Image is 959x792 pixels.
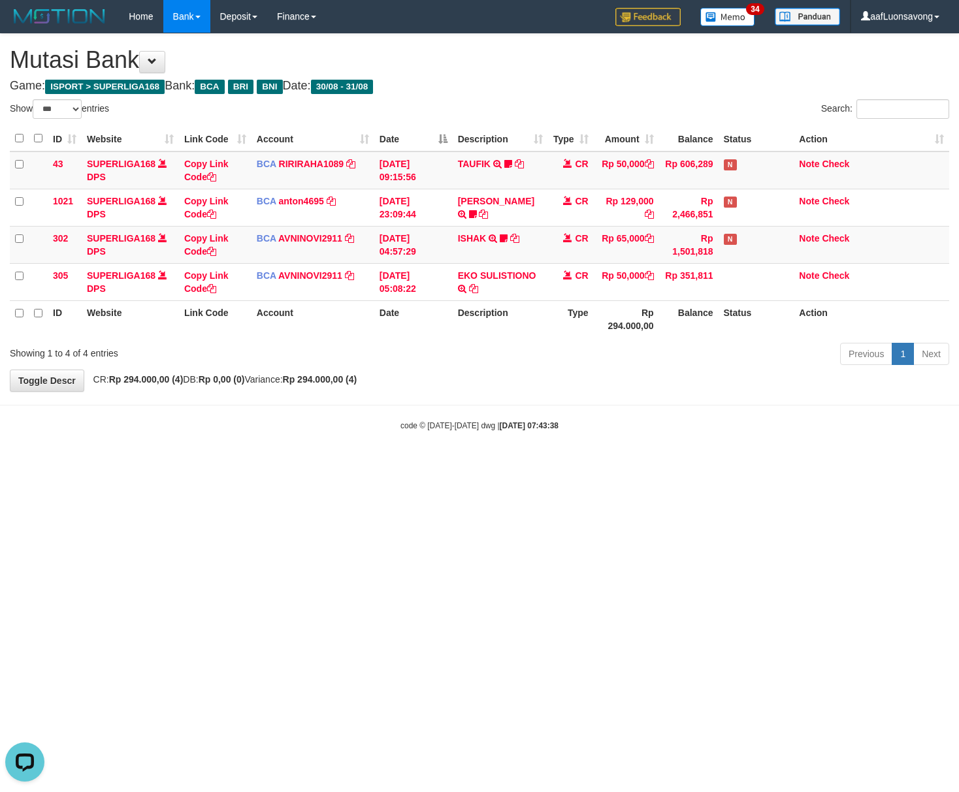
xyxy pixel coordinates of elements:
a: Copy TAUFIK to clipboard [515,159,524,169]
span: 302 [53,233,68,244]
span: BCA [257,270,276,281]
strong: Rp 294.000,00 (4) [283,374,357,385]
a: Copy Rp 50,000 to clipboard [645,159,654,169]
a: anton4695 [279,196,324,206]
a: Copy Link Code [184,196,229,219]
th: Status [719,300,794,338]
a: Note [799,270,819,281]
th: Balance [659,126,719,151]
th: ID [48,300,82,338]
th: Description [453,300,548,338]
th: Action: activate to sort column ascending [794,126,949,151]
th: Account [252,300,374,338]
td: Rp 606,289 [659,151,719,189]
a: Check [822,270,849,281]
a: 1 [892,343,914,365]
a: Copy ISHAK to clipboard [510,233,519,244]
th: Description: activate to sort column ascending [453,126,548,151]
td: Rp 1,501,818 [659,226,719,263]
span: BCA [257,196,276,206]
span: CR [575,196,588,206]
a: Check [822,196,849,206]
td: Rp 351,811 [659,263,719,300]
a: SUPERLIGA168 [87,233,155,244]
span: CR: DB: Variance: [87,374,357,385]
a: Copy Rp 65,000 to clipboard [645,233,654,244]
span: BCA [195,80,224,94]
label: Show entries [10,99,109,119]
span: BNI [257,80,282,94]
th: Type: activate to sort column ascending [548,126,594,151]
a: SUPERLIGA168 [87,270,155,281]
span: 305 [53,270,68,281]
a: SUPERLIGA168 [87,159,155,169]
th: Website [82,300,179,338]
span: Has Note [724,197,737,208]
div: Showing 1 to 4 of 4 entries [10,341,390,360]
th: ID: activate to sort column ascending [48,126,82,151]
span: Has Note [724,159,737,170]
a: AVNINOVI2911 [278,270,342,281]
span: CR [575,159,588,169]
a: Note [799,196,819,206]
span: Has Note [724,234,737,245]
a: [PERSON_NAME] [458,196,534,206]
img: Feedback.jpg [615,8,681,26]
th: Date [374,300,453,338]
a: Note [799,159,819,169]
img: MOTION_logo.png [10,7,109,26]
td: Rp 65,000 [594,226,659,263]
td: [DATE] 09:15:56 [374,151,453,189]
a: Copy Rp 129,000 to clipboard [645,209,654,219]
th: Amount: activate to sort column ascending [594,126,659,151]
td: DPS [82,226,179,263]
strong: [DATE] 07:43:38 [500,421,559,430]
span: 30/08 - 31/08 [311,80,374,94]
td: Rp 50,000 [594,263,659,300]
img: panduan.png [775,8,840,25]
th: Type [548,300,594,338]
h1: Mutasi Bank [10,47,949,73]
strong: Rp 294.000,00 (4) [109,374,184,385]
strong: Rp 0,00 (0) [199,374,245,385]
td: [DATE] 23:09:44 [374,189,453,226]
a: TAUFIK [458,159,491,169]
label: Search: [821,99,949,119]
span: CR [575,270,588,281]
a: SUPERLIGA168 [87,196,155,206]
td: [DATE] 05:08:22 [374,263,453,300]
th: Balance [659,300,719,338]
th: Link Code: activate to sort column ascending [179,126,252,151]
a: Toggle Descr [10,370,84,392]
a: ISHAK [458,233,487,244]
a: Note [799,233,819,244]
a: EKO SULISTIONO [458,270,536,281]
th: Website: activate to sort column ascending [82,126,179,151]
th: Date: activate to sort column descending [374,126,453,151]
a: AVNINOVI2911 [278,233,342,244]
small: code © [DATE]-[DATE] dwg | [400,421,559,430]
a: Previous [840,343,892,365]
a: Next [913,343,949,365]
a: Copy anton4695 to clipboard [327,196,336,206]
a: Copy Link Code [184,159,229,182]
a: Copy AVNINOVI2911 to clipboard [345,233,354,244]
td: Rp 2,466,851 [659,189,719,226]
span: BCA [257,233,276,244]
a: Copy Rp 50,000 to clipboard [645,270,654,281]
td: DPS [82,263,179,300]
td: Rp 50,000 [594,151,659,189]
th: Action [794,300,949,338]
span: CR [575,233,588,244]
th: Rp 294.000,00 [594,300,659,338]
a: Check [822,159,849,169]
a: Copy AVNINOVI2911 to clipboard [345,270,354,281]
h4: Game: Bank: Date: [10,80,949,93]
select: Showentries [33,99,82,119]
th: Account: activate to sort column ascending [252,126,374,151]
img: Button%20Memo.svg [700,8,755,26]
a: Copy EKO SULISTIONO to clipboard [469,283,478,294]
a: Copy Link Code [184,270,229,294]
input: Search: [856,99,949,119]
th: Link Code [179,300,252,338]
